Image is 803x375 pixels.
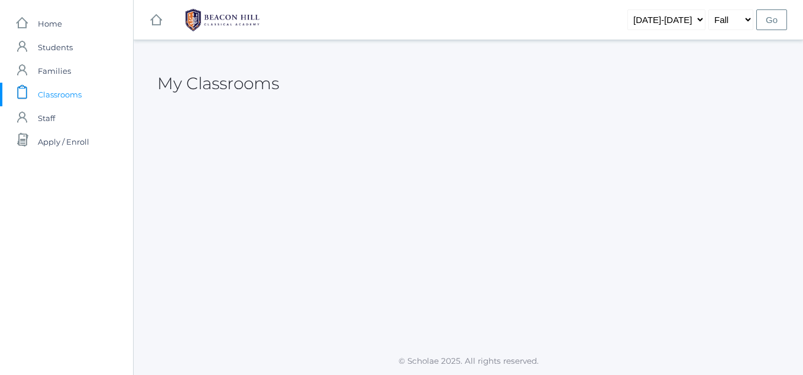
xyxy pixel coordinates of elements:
span: Classrooms [38,83,82,106]
span: Students [38,35,73,59]
span: Home [38,12,62,35]
input: Go [756,9,787,30]
h2: My Classrooms [157,74,279,93]
img: BHCALogos-05-308ed15e86a5a0abce9b8dd61676a3503ac9727e845dece92d48e8588c001991.png [178,5,267,35]
span: Families [38,59,71,83]
span: Apply / Enroll [38,130,89,154]
p: © Scholae 2025. All rights reserved. [134,355,803,367]
span: Staff [38,106,55,130]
